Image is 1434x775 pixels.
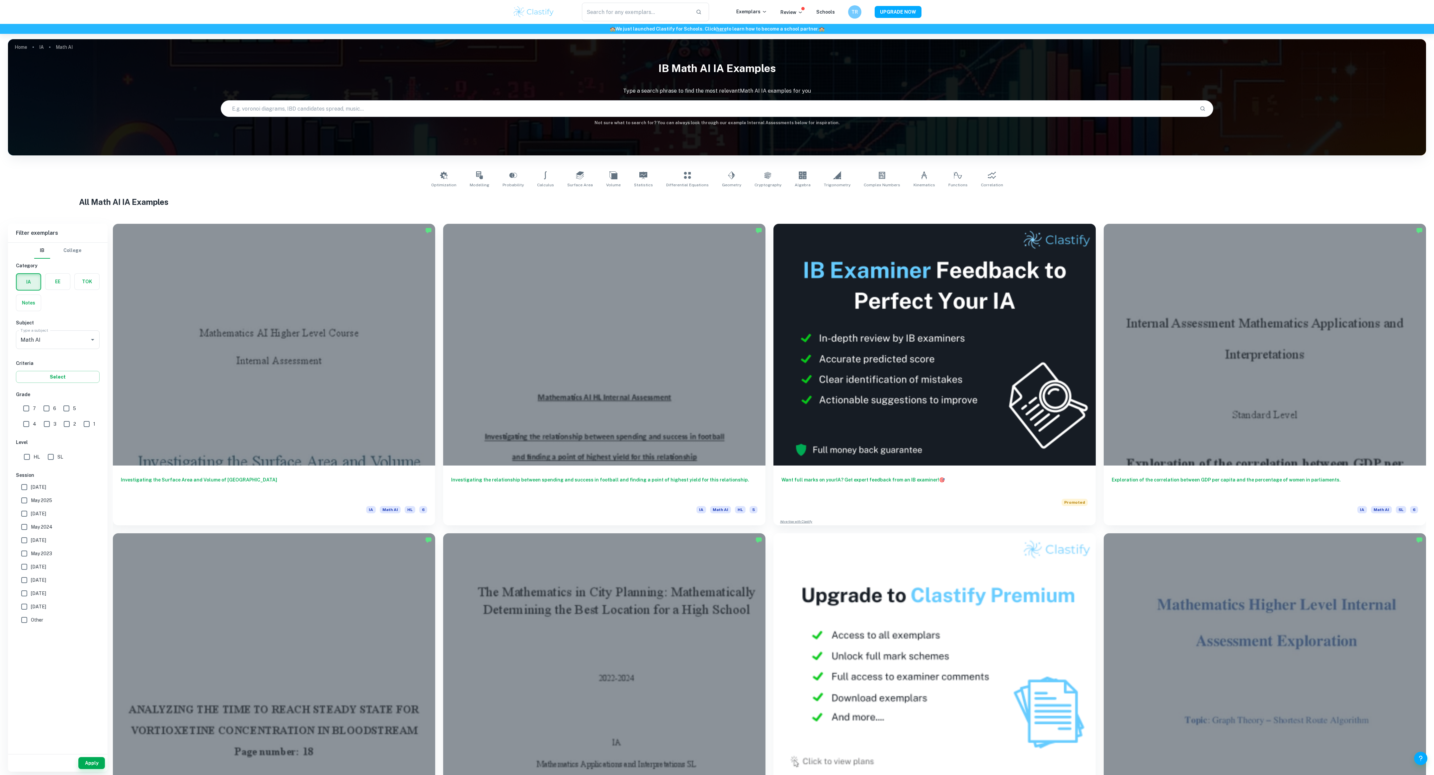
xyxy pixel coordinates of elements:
span: Other [31,616,43,624]
span: May 2023 [31,550,52,557]
span: IA [696,506,706,513]
span: 🎯 [939,477,945,482]
button: IB [34,243,50,259]
button: UPGRADE NOW [875,6,921,18]
button: Notes [16,295,41,311]
img: Marked [1416,537,1423,543]
button: IA [17,274,40,290]
p: Exemplars [736,8,767,15]
h6: Want full marks on your IA ? Get expert feedback from an IB examiner! [781,476,1088,491]
span: HL [735,506,746,513]
button: Apply [78,757,105,769]
span: Math AI [710,506,731,513]
h6: Investigating the Surface Area and Volume of [GEOGRAPHIC_DATA] [121,476,427,498]
button: Search [1197,103,1208,114]
h6: Filter exemplars [8,224,108,242]
a: IA [39,43,44,52]
button: Open [88,335,97,344]
span: [DATE] [31,510,46,517]
span: 7 [33,405,36,412]
span: Trigonometry [824,182,850,188]
span: 4 [33,420,36,428]
span: Volume [606,182,621,188]
span: 5 [750,506,757,513]
span: [DATE] [31,590,46,597]
span: 🏫 [819,26,825,32]
img: Thumbnail [773,224,1096,466]
span: Statistics [634,182,653,188]
span: Surface Area [567,182,593,188]
span: 3 [53,420,56,428]
img: Clastify logo [513,5,555,19]
img: Marked [756,537,762,543]
label: Type a subject [21,327,48,333]
span: 6 [53,405,56,412]
span: Kinematics [914,182,935,188]
p: Type a search phrase to find the most relevant Math AI IA examples for you [8,87,1426,95]
h6: Level [16,439,100,446]
span: Probability [503,182,524,188]
span: Calculus [537,182,554,188]
h1: IB Math AI IA examples [8,58,1426,79]
a: Want full marks on yourIA? Get expert feedback from an IB examiner!PromotedAdvertise with Clastify [773,224,1096,525]
span: Correlation [981,182,1003,188]
span: 🏫 [610,26,615,32]
h6: Category [16,262,100,269]
h1: All Math AI IA Examples [79,196,1355,208]
span: [DATE] [31,603,46,610]
span: [DATE] [31,537,46,544]
span: May 2024 [31,523,52,531]
a: Advertise with Clastify [780,519,812,524]
span: Differential Equations [666,182,709,188]
span: Complex Numbers [864,182,900,188]
span: IA [366,506,376,513]
p: Math AI [56,43,73,51]
h6: Grade [16,391,100,398]
span: 6 [419,506,427,513]
span: 2 [73,420,76,428]
span: May 2025 [31,497,52,504]
h6: Subject [16,319,100,326]
span: Promoted [1062,499,1088,506]
span: [DATE] [31,576,46,584]
span: SL [57,453,63,461]
h6: TR [851,8,859,16]
h6: Session [16,472,100,479]
h6: Not sure what to search for? You can always look through our example Internal Assessments below f... [8,120,1426,126]
span: 1 [93,420,95,428]
h6: Criteria [16,360,100,367]
span: [DATE] [31,483,46,491]
button: TOK [75,274,99,290]
span: Cryptography [755,182,781,188]
button: Select [16,371,100,383]
img: Marked [756,227,762,234]
p: Review [780,9,803,16]
h6: Investigating the relationship between spending and success in football and finding a point of hi... [451,476,757,498]
span: HL [405,506,415,513]
span: 5 [73,405,76,412]
button: TR [848,5,861,19]
div: Filter type choice [34,243,81,259]
span: Functions [948,182,968,188]
a: Investigating the Surface Area and Volume of [GEOGRAPHIC_DATA]IAMath AIHL6 [113,224,435,525]
span: Algebra [795,182,811,188]
span: 6 [1410,506,1418,513]
a: Home [15,43,27,52]
h6: Exploration of the correlation between GDP per capita and the percentage of women in parliaments. [1112,476,1418,498]
span: Math AI [380,506,401,513]
span: SL [1396,506,1406,513]
span: Math AI [1371,506,1392,513]
img: Marked [1416,227,1423,234]
img: Marked [425,537,432,543]
span: Geometry [722,182,741,188]
a: here [716,26,727,32]
span: Optimization [431,182,456,188]
input: Search for any exemplars... [582,3,690,21]
button: EE [45,274,70,290]
input: E.g. voronoi diagrams, IBD candidates spread, music... [221,99,1194,118]
img: Marked [425,227,432,234]
button: College [63,243,81,259]
a: Exploration of the correlation between GDP per capita and the percentage of women in parliaments.... [1104,224,1426,525]
span: Modelling [470,182,489,188]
